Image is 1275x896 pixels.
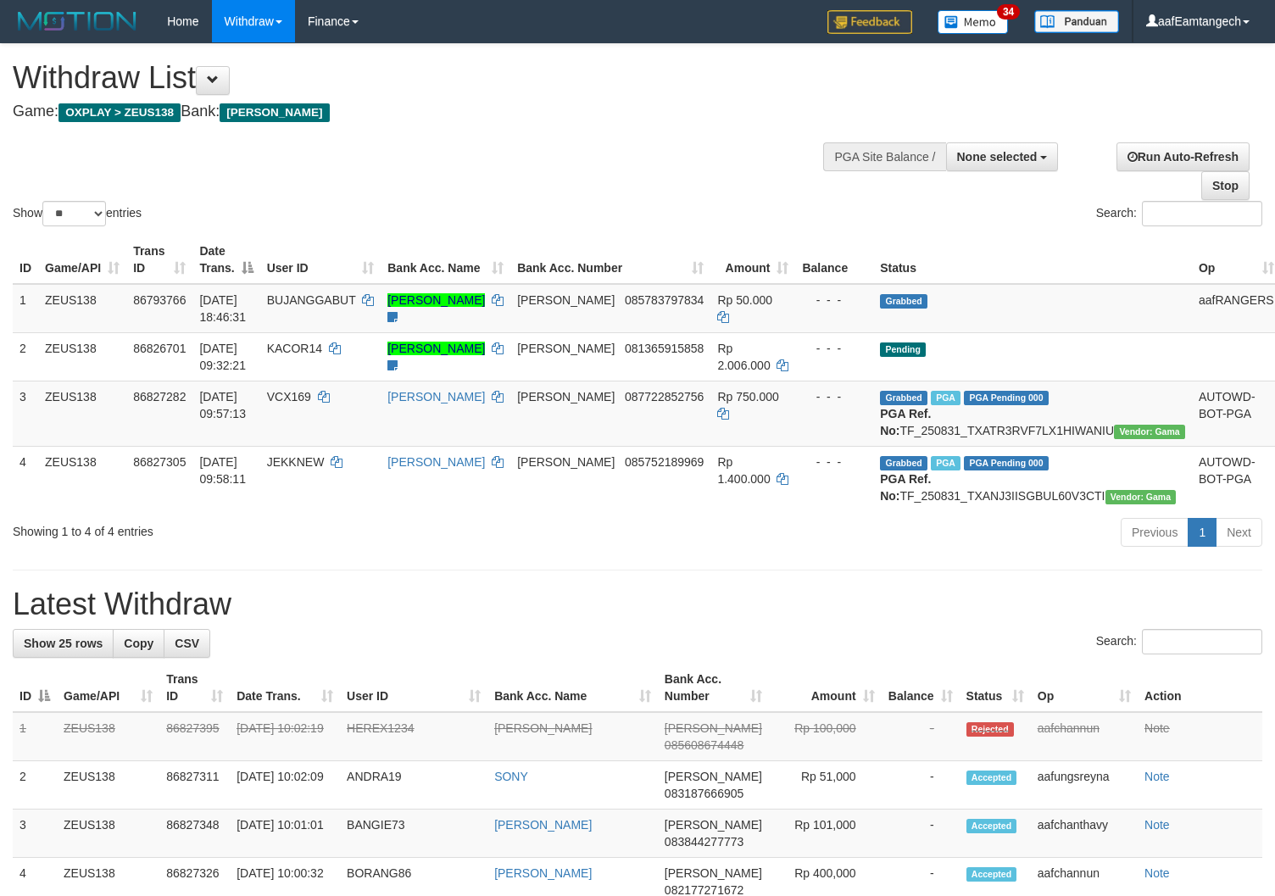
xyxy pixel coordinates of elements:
td: [DATE] 10:02:09 [230,761,340,810]
span: PGA Pending [964,456,1049,470]
span: CSV [175,637,199,650]
td: ZEUS138 [57,810,159,858]
a: Stop [1201,171,1250,200]
span: 34 [997,4,1020,19]
span: 86827282 [133,390,186,403]
button: None selected [946,142,1059,171]
th: Date Trans.: activate to sort column descending [192,236,259,284]
th: Game/API: activate to sort column ascending [57,664,159,712]
a: Note [1144,818,1170,832]
td: 86827395 [159,712,230,761]
td: - [882,810,960,858]
h4: Game: Bank: [13,103,833,120]
div: Showing 1 to 4 of 4 entries [13,516,519,540]
a: Note [1144,770,1170,783]
span: Accepted [966,867,1017,882]
th: Bank Acc. Number: activate to sort column ascending [658,664,769,712]
h1: Withdraw List [13,61,833,95]
td: BANGIE73 [340,810,487,858]
td: 4 [13,446,38,511]
td: Rp 51,000 [769,761,882,810]
span: 86827305 [133,455,186,469]
a: Note [1144,721,1170,735]
td: 1 [13,712,57,761]
td: HEREX1234 [340,712,487,761]
td: TF_250831_TXATR3RVF7LX1HIWANIU [873,381,1192,446]
span: [PERSON_NAME] [517,293,615,307]
a: [PERSON_NAME] [387,390,485,403]
a: 1 [1188,518,1217,547]
span: Copy 085608674448 to clipboard [665,738,743,752]
span: Rejected [966,722,1014,737]
span: Rp 50.000 [717,293,772,307]
span: [PERSON_NAME] [665,721,762,735]
th: Action [1138,664,1262,712]
span: [PERSON_NAME] [517,342,615,355]
img: panduan.png [1034,10,1119,33]
td: 3 [13,810,57,858]
span: Rp 1.400.000 [717,455,770,486]
div: PGA Site Balance / [823,142,945,171]
a: [PERSON_NAME] [494,721,592,735]
th: Balance: activate to sort column ascending [882,664,960,712]
td: [DATE] 10:02:19 [230,712,340,761]
span: [PERSON_NAME] [220,103,329,122]
th: Game/API: activate to sort column ascending [38,236,126,284]
img: MOTION_logo.png [13,8,142,34]
h1: Latest Withdraw [13,587,1262,621]
span: [DATE] 09:57:13 [199,390,246,420]
span: Rp 2.006.000 [717,342,770,372]
a: SONY [494,770,528,783]
td: 86827348 [159,810,230,858]
input: Search: [1142,629,1262,654]
th: Date Trans.: activate to sort column ascending [230,664,340,712]
span: Copy 083187666905 to clipboard [665,787,743,800]
div: - - - [802,454,866,470]
span: PGA Pending [964,391,1049,405]
span: Copy 085752189969 to clipboard [625,455,704,469]
a: CSV [164,629,210,658]
td: ZEUS138 [38,446,126,511]
span: Vendor URL: https://trx31.1velocity.biz [1105,490,1177,504]
td: ZEUS138 [38,332,126,381]
span: [PERSON_NAME] [517,390,615,403]
td: 2 [13,761,57,810]
span: Copy 087722852756 to clipboard [625,390,704,403]
span: Grabbed [880,391,927,405]
span: Vendor URL: https://trx31.1velocity.biz [1114,425,1185,439]
a: [PERSON_NAME] [494,866,592,880]
img: Feedback.jpg [827,10,912,34]
th: ID [13,236,38,284]
span: [PERSON_NAME] [517,455,615,469]
td: ZEUS138 [57,712,159,761]
td: ZEUS138 [57,761,159,810]
a: Run Auto-Refresh [1116,142,1250,171]
span: VCX169 [267,390,311,403]
th: ID: activate to sort column descending [13,664,57,712]
th: User ID: activate to sort column ascending [340,664,487,712]
td: ANDRA19 [340,761,487,810]
a: Previous [1121,518,1189,547]
span: Copy [124,637,153,650]
div: - - - [802,292,866,309]
th: Bank Acc. Number: activate to sort column ascending [510,236,710,284]
span: Accepted [966,819,1017,833]
a: Copy [113,629,164,658]
b: PGA Ref. No: [880,407,931,437]
span: None selected [957,150,1038,164]
td: - [882,712,960,761]
span: BUJANGGABUT [267,293,356,307]
span: Copy 083844277773 to clipboard [665,835,743,849]
span: OXPLAY > ZEUS138 [58,103,181,122]
th: Trans ID: activate to sort column ascending [159,664,230,712]
span: Marked by aafRornrotha [931,456,960,470]
td: 2 [13,332,38,381]
a: [PERSON_NAME] [494,818,592,832]
span: [PERSON_NAME] [665,818,762,832]
td: 86827311 [159,761,230,810]
span: Show 25 rows [24,637,103,650]
span: [DATE] 18:46:31 [199,293,246,324]
b: PGA Ref. No: [880,472,931,503]
span: Accepted [966,771,1017,785]
span: Grabbed [880,294,927,309]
